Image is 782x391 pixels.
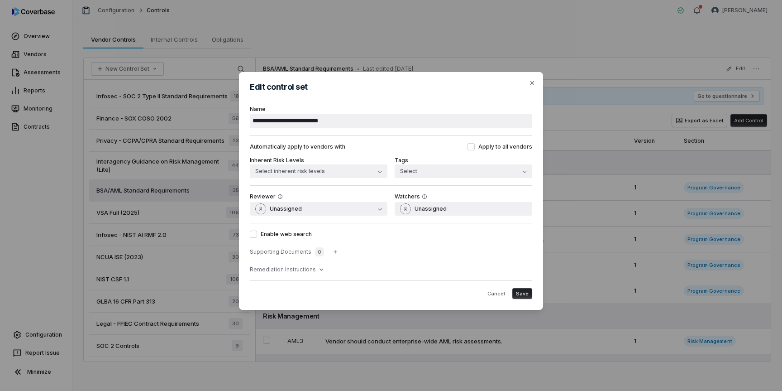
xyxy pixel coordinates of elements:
[250,266,316,273] span: Remediation Instructions
[250,231,257,238] button: Enable web search
[512,288,532,299] button: Save
[467,143,532,150] label: Apply to all vendors
[250,83,532,91] h2: Edit control set
[250,157,304,164] label: Inherent Risk Levels
[270,205,302,212] span: Unassigned
[395,157,408,164] label: Tags
[516,290,529,297] span: Save
[415,205,447,212] span: Unassigned
[395,193,420,200] label: Watchers
[250,164,387,178] button: Select inherent risk levels
[250,193,276,200] label: Reviewer
[250,114,532,128] input: Name
[484,288,509,299] button: Cancel
[250,248,311,256] span: Supporting Documents
[250,106,532,128] label: Name
[250,231,532,238] label: Enable web search
[467,143,475,150] button: Apply to all vendors
[395,164,532,178] button: Select
[315,247,324,256] span: 0
[250,143,345,150] h3: Automatically apply to vendors with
